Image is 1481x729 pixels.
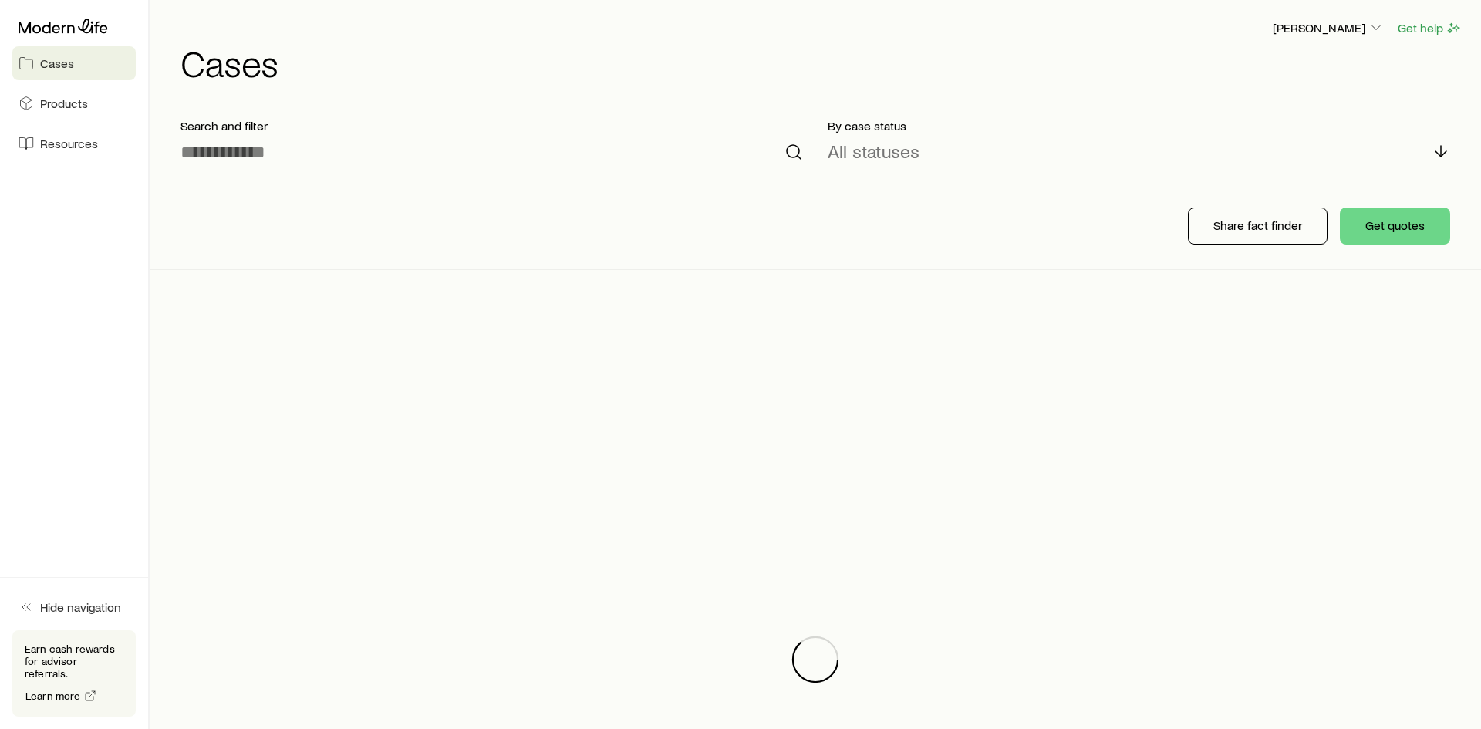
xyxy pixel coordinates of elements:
p: All statuses [828,140,919,162]
button: Get quotes [1340,208,1450,245]
a: Cases [12,46,136,80]
button: Share fact finder [1188,208,1328,245]
div: Earn cash rewards for advisor referrals.Learn more [12,630,136,717]
a: Resources [12,127,136,160]
span: Learn more [25,690,81,701]
p: [PERSON_NAME] [1273,20,1384,35]
h1: Cases [180,44,1462,81]
button: [PERSON_NAME] [1272,19,1385,38]
p: Search and filter [180,118,803,133]
p: Share fact finder [1213,218,1302,233]
span: Resources [40,136,98,151]
button: Get help [1397,19,1462,37]
a: Products [12,86,136,120]
button: Hide navigation [12,590,136,624]
span: Products [40,96,88,111]
p: Earn cash rewards for advisor referrals. [25,643,123,680]
p: By case status [828,118,1450,133]
span: Hide navigation [40,599,121,615]
span: Cases [40,56,74,71]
